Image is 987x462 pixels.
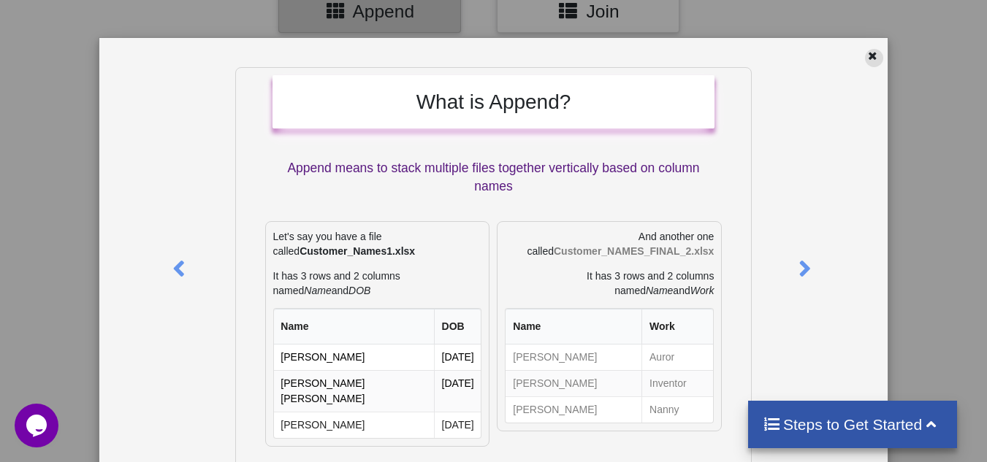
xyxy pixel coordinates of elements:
[641,309,713,344] th: Work
[641,396,713,423] td: Nanny
[505,269,714,298] p: It has 3 rows and 2 columns named and
[273,229,482,258] p: Let's say you have a file called
[274,344,434,370] td: [PERSON_NAME]
[274,412,434,438] td: [PERSON_NAME]
[506,344,641,370] td: [PERSON_NAME]
[15,404,61,447] iframe: chat widget
[434,309,481,344] th: DOB
[646,285,673,296] i: Name
[274,370,434,412] td: [PERSON_NAME] [PERSON_NAME]
[506,396,641,423] td: [PERSON_NAME]
[506,370,641,396] td: [PERSON_NAME]
[641,344,713,370] td: Auror
[690,285,714,296] i: Work
[273,269,482,298] p: It has 3 rows and 2 columns named and
[505,229,714,258] p: And another one called
[434,370,481,412] td: [DATE]
[287,90,701,115] h2: What is Append?
[300,245,415,257] b: Customer_Names1.xlsx
[434,412,481,438] td: [DATE]
[506,309,641,344] th: Name
[274,309,434,344] th: Name
[304,285,331,296] i: Name
[554,245,714,257] b: Customer_NAMES_FINAL_2.xlsx
[434,344,481,370] td: [DATE]
[273,159,715,196] p: Append means to stack multiple files together vertically based on column names
[641,370,713,396] td: Inventor
[763,415,943,434] h4: Steps to Get Started
[348,285,370,296] i: DOB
